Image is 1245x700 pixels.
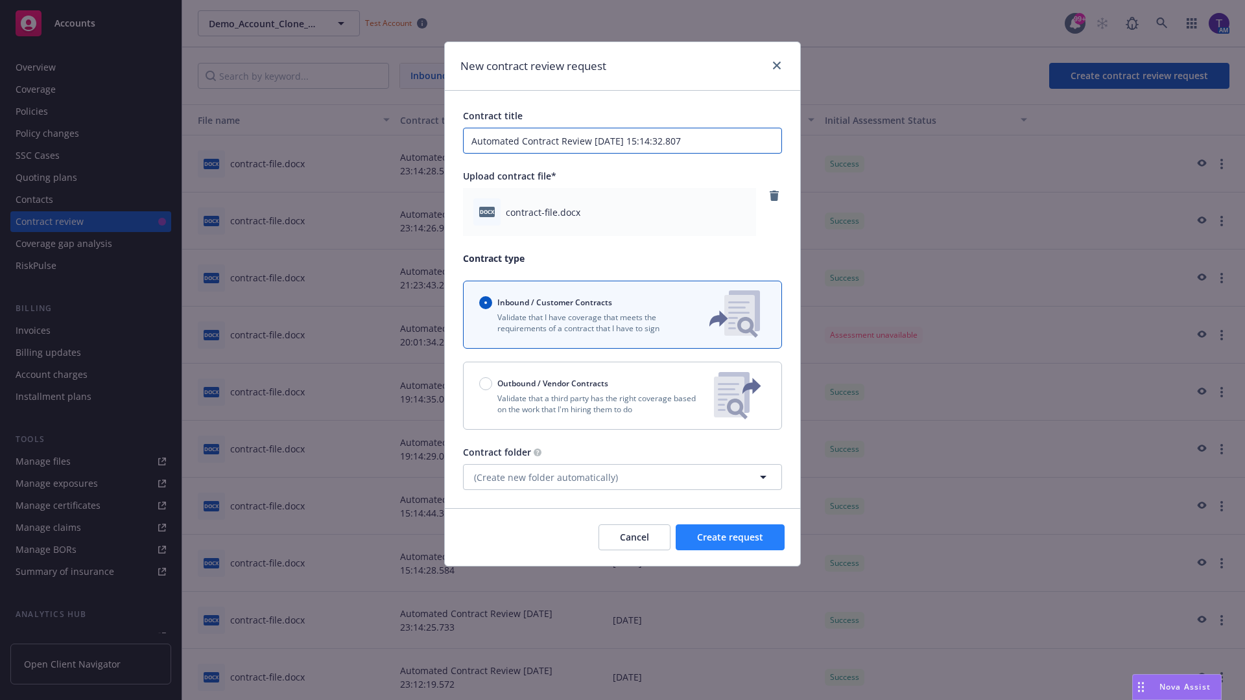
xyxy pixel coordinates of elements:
[463,281,782,349] button: Inbound / Customer ContractsValidate that I have coverage that meets the requirements of a contra...
[463,446,531,458] span: Contract folder
[463,170,556,182] span: Upload contract file*
[497,378,608,389] span: Outbound / Vendor Contracts
[676,524,785,550] button: Create request
[1133,675,1149,699] div: Drag to move
[474,471,618,484] span: (Create new folder automatically)
[479,393,704,415] p: Validate that a third party has the right coverage based on the work that I'm hiring them to do
[479,296,492,309] input: Inbound / Customer Contracts
[463,128,782,154] input: Enter a title for this contract
[479,312,688,334] p: Validate that I have coverage that meets the requirements of a contract that I have to sign
[479,207,495,216] span: docx
[463,251,782,265] p: Contract type
[506,205,580,219] span: contract-file.docx
[620,531,649,543] span: Cancel
[460,58,606,75] h1: New contract review request
[1132,674,1222,700] button: Nova Assist
[769,58,785,73] a: close
[766,188,782,204] a: remove
[463,110,523,122] span: Contract title
[463,362,782,430] button: Outbound / Vendor ContractsValidate that a third party has the right coverage based on the work t...
[479,377,492,390] input: Outbound / Vendor Contracts
[697,531,763,543] span: Create request
[463,464,782,490] button: (Create new folder automatically)
[599,524,670,550] button: Cancel
[497,297,612,308] span: Inbound / Customer Contracts
[1159,681,1211,692] span: Nova Assist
